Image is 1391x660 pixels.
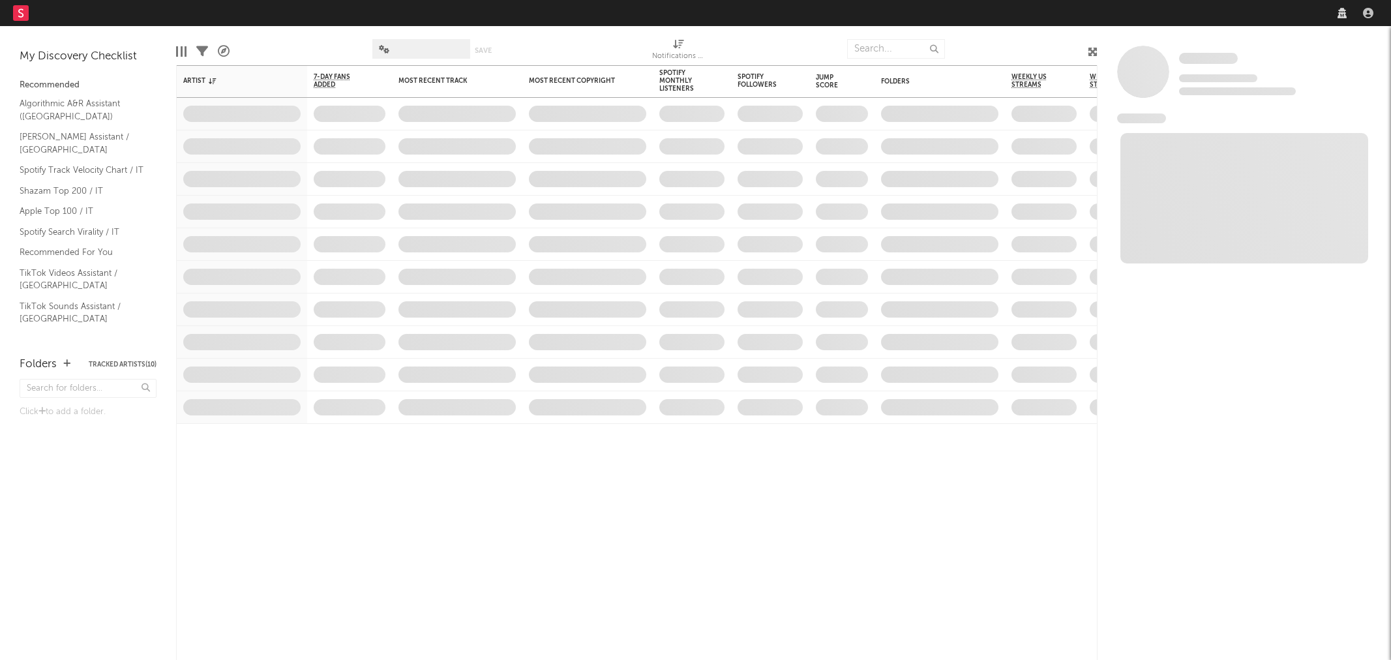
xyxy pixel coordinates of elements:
[1090,73,1139,89] span: Weekly UK Streams
[20,245,143,260] a: Recommended For You
[816,74,848,89] div: Jump Score
[1179,87,1296,95] span: 0 fans last week
[89,361,157,368] button: Tracked Artists(10)
[1179,53,1238,64] span: Some Artist
[1179,74,1257,82] span: Tracking Since: [DATE]
[20,266,143,293] a: TikTok Videos Assistant / [GEOGRAPHIC_DATA]
[881,78,979,85] div: Folders
[529,77,627,85] div: Most Recent Copyright
[20,404,157,420] div: Click to add a folder.
[20,130,143,157] a: [PERSON_NAME] Assistant / [GEOGRAPHIC_DATA]
[1011,73,1057,89] span: Weekly US Streams
[20,163,143,177] a: Spotify Track Velocity Chart / IT
[398,77,496,85] div: Most Recent Track
[176,33,187,70] div: Edit Columns
[20,379,157,398] input: Search for folders...
[1179,52,1238,65] a: Some Artist
[20,49,157,65] div: My Discovery Checklist
[20,225,143,239] a: Spotify Search Virality / IT
[183,77,281,85] div: Artist
[20,97,143,123] a: Algorithmic A&R Assistant ([GEOGRAPHIC_DATA])
[314,73,366,89] span: 7-Day Fans Added
[20,184,143,198] a: Shazam Top 200 / IT
[196,33,208,70] div: Filters
[20,204,143,218] a: Apple Top 100 / IT
[20,357,57,372] div: Folders
[652,33,704,70] div: Notifications (Artist)
[218,33,230,70] div: A&R Pipeline
[475,47,492,54] button: Save
[738,73,783,89] div: Spotify Followers
[847,39,945,59] input: Search...
[20,299,143,326] a: TikTok Sounds Assistant / [GEOGRAPHIC_DATA]
[659,69,705,93] div: Spotify Monthly Listeners
[652,49,704,65] div: Notifications (Artist)
[1117,113,1166,123] span: News Feed
[20,78,157,93] div: Recommended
